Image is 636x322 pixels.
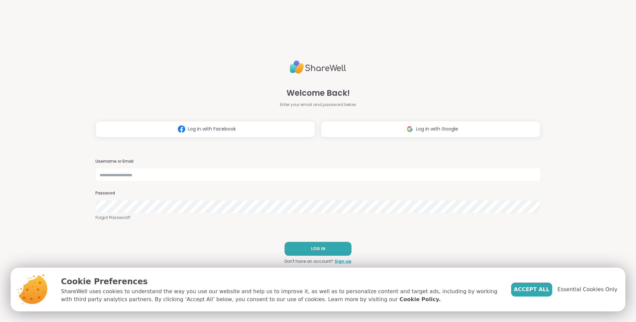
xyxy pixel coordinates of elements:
[557,286,617,294] span: Essential Cookies Only
[514,286,550,294] span: Accept All
[61,276,501,288] p: Cookie Preferences
[290,58,346,77] img: ShareWell Logo
[95,121,315,137] button: Log in with Facebook
[311,246,325,252] span: LOG IN
[321,121,541,137] button: Log in with Google
[95,215,541,221] a: Forgot Password?
[95,159,541,164] h3: Username or Email
[61,288,501,303] p: ShareWell uses cookies to understand the way you use our website and help us to improve it, as we...
[287,87,350,99] span: Welcome Back!
[416,126,458,133] span: Log in with Google
[280,102,356,108] span: Enter your email and password below
[403,123,416,135] img: ShareWell Logomark
[511,283,552,296] button: Accept All
[335,258,351,264] a: Sign up
[399,295,441,303] a: Cookie Policy.
[285,242,351,256] button: LOG IN
[188,126,236,133] span: Log in with Facebook
[175,123,188,135] img: ShareWell Logomark
[285,258,333,264] span: Don't have an account?
[95,190,541,196] h3: Password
